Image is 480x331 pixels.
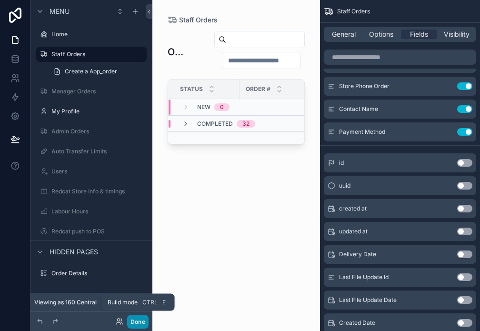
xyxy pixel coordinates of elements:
a: Order Details [36,266,147,281]
a: Manager Orders [36,84,147,99]
a: Labour Hours [36,204,147,219]
label: Users [51,168,145,175]
label: Staff Orders [51,50,141,58]
label: Redcat Store Info & timings [51,188,145,195]
a: Users [36,164,147,179]
label: Redcat push to POS [51,228,145,235]
label: Labour Hours [51,208,145,215]
a: Admin Orders [36,124,147,139]
span: uuid [339,182,350,190]
span: Viewing as 160 Central [34,299,97,306]
span: created at [339,205,367,212]
a: Auto Transfer Limits [36,144,147,159]
span: Contact Name [339,105,378,113]
label: Manager Orders [51,88,145,95]
span: Status [180,85,203,93]
div: 32 [242,120,250,128]
button: Done [127,315,149,329]
span: Last File Update Id [339,273,389,281]
span: Build mode [108,299,138,306]
label: My Profile [51,108,145,115]
a: Create a App_order [48,64,147,79]
a: My Profile [36,104,147,119]
label: Order Details [51,270,145,277]
span: Store Phone Order [339,82,390,90]
span: Menu [50,7,70,16]
span: Create a App_order [65,68,117,75]
div: 0 [220,103,224,111]
a: Redcat push to POS [36,224,147,239]
span: Last File Update Date [339,296,397,304]
span: Visibility [444,30,470,39]
label: Auto Transfer Limits [51,148,145,155]
span: New [197,103,210,111]
span: Options [369,30,393,39]
span: updated at [339,228,368,235]
span: Staff Orders [337,8,370,15]
span: Ctrl [141,298,159,307]
label: Admin Orders [51,128,145,135]
a: Home [36,27,147,42]
label: Home [51,30,145,38]
span: Payment Method [339,128,385,136]
span: Hidden pages [50,247,98,257]
span: Order # [246,85,270,93]
span: General [332,30,356,39]
span: id [339,159,344,167]
span: Delivery Date [339,251,376,258]
a: Staff Orders [36,47,147,62]
span: Completed [197,120,233,128]
a: Redcat Store Info & timings [36,184,147,199]
span: E [160,299,168,306]
span: Fields [410,30,428,39]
